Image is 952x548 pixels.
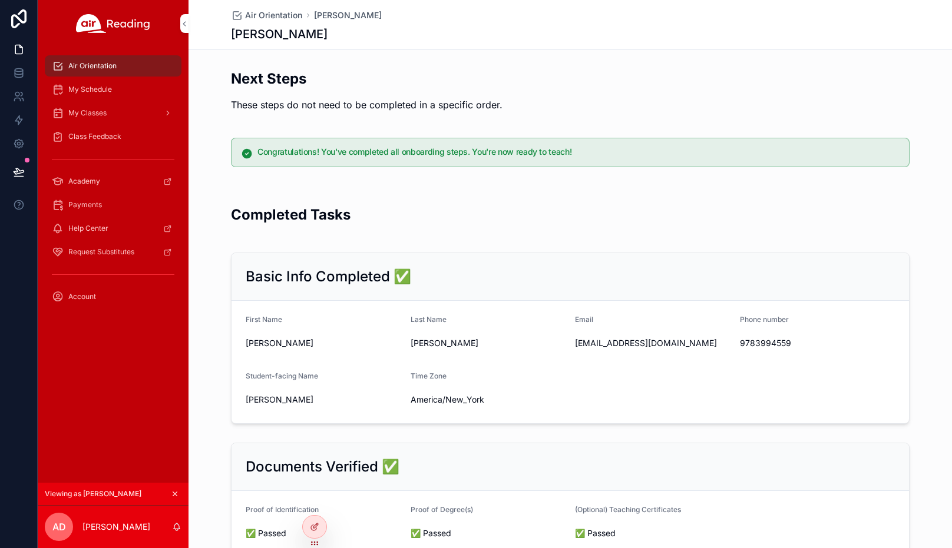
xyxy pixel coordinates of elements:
span: Viewing as [PERSON_NAME] [45,489,141,499]
div: scrollable content [38,47,189,323]
span: Help Center [68,224,108,233]
a: Help Center [45,218,181,239]
span: My Classes [68,108,107,118]
span: Air Orientation [245,9,302,21]
span: My Schedule [68,85,112,94]
span: Email [575,315,593,324]
h1: [PERSON_NAME] [231,26,328,42]
span: Student-facing Name [246,371,318,380]
a: Account [45,286,181,307]
a: [PERSON_NAME] [314,9,382,21]
h2: Documents Verified ✅ [246,457,399,476]
span: Air Orientation [68,61,117,71]
span: ✅ Passed [246,527,401,539]
p: These steps do not need to be completed in a specific order. [231,98,503,112]
span: [EMAIL_ADDRESS][DOMAIN_NAME] [575,337,730,349]
p: [PERSON_NAME] [82,521,150,533]
h2: Completed Tasks [231,205,351,224]
span: AD [52,520,66,534]
span: (Optional) Teaching Certificates [575,505,681,514]
span: Academy [68,177,100,186]
span: First Name [246,315,282,324]
a: Air Orientation [45,55,181,77]
span: ✅ Passed [411,527,566,539]
a: My Classes [45,102,181,124]
span: [PERSON_NAME] [246,394,401,406]
h2: Basic Info Completed ✅ [246,267,411,286]
span: Time Zone [411,371,447,380]
a: Air Orientation [231,9,302,21]
a: Class Feedback [45,126,181,147]
span: 9783994559 [740,337,895,349]
span: Proof of Degree(s) [411,505,473,514]
span: ✅ Passed [575,527,895,539]
span: Account [68,292,96,301]
span: Last Name [411,315,447,324]
span: Payments [68,200,102,210]
a: Payments [45,194,181,215]
span: [PERSON_NAME] [246,337,401,349]
span: Phone number [740,315,789,324]
a: Academy [45,171,181,192]
h2: Next Steps [231,69,503,88]
span: America/New_York [411,394,484,406]
img: App logo [76,14,150,33]
span: Proof of Identification [246,505,319,514]
a: Request Substitutes [45,241,181,263]
span: [PERSON_NAME] [411,337,566,349]
a: My Schedule [45,79,181,100]
h5: Congratulations! You've completed all onboarding steps. You're now ready to teach! [257,148,900,156]
span: Class Feedback [68,132,121,141]
span: Request Substitutes [68,247,134,257]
